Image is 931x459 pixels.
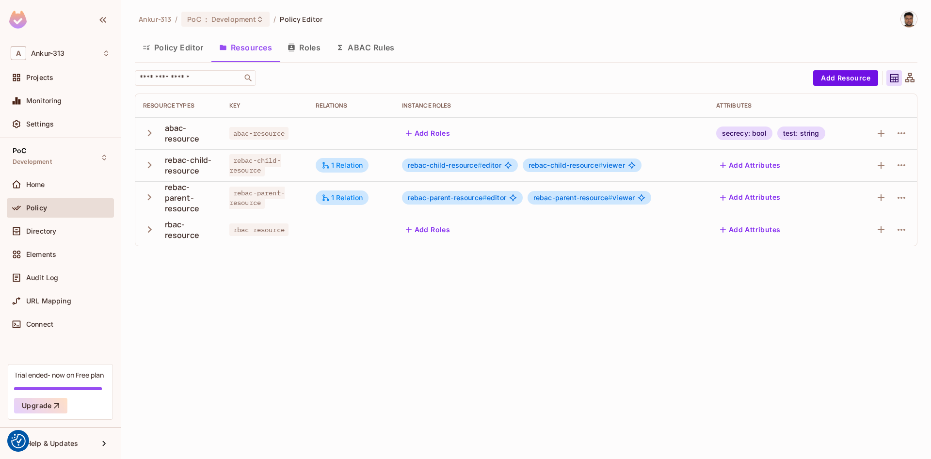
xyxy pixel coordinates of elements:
span: rebac-child-resource [529,161,603,169]
button: Add Resource [813,70,878,86]
button: Roles [280,35,328,60]
span: # [482,193,487,202]
span: PoC [187,15,201,24]
div: 1 Relation [321,193,363,202]
img: Revisit consent button [11,434,26,448]
span: abac-resource [229,127,289,140]
span: Help & Updates [26,440,78,447]
span: rebac-parent-resource [533,193,612,202]
button: Add Roles [402,126,454,141]
button: Add Roles [402,222,454,237]
span: URL Mapping [26,297,71,305]
span: editor [408,194,506,202]
li: / [273,15,276,24]
button: Resources [211,35,280,60]
span: A [11,46,26,60]
span: Policy [26,204,47,212]
li: / [175,15,177,24]
span: # [598,161,603,169]
button: ABAC Rules [328,35,402,60]
span: # [608,193,612,202]
button: Add Attributes [716,190,785,206]
span: rebac-parent-resource [408,193,487,202]
span: Directory [26,227,56,235]
button: Upgrade [14,398,67,413]
div: rbac-resource [165,219,214,240]
button: Add Attributes [716,222,785,237]
span: Workspace: Ankur-313 [31,49,64,57]
button: Add Attributes [716,158,785,173]
div: 1 Relation [321,161,363,170]
span: Audit Log [26,274,58,282]
div: abac-resource [165,123,214,144]
div: Instance roles [402,102,701,110]
span: rebac-child-resource [408,161,482,169]
img: Vladimir Shopov [901,11,917,27]
img: SReyMgAAAABJRU5ErkJggg== [9,11,27,29]
span: # [478,161,482,169]
span: rebac-child-resource [229,154,281,176]
span: Development [13,158,52,166]
div: Attributes [716,102,849,110]
span: Settings [26,120,54,128]
div: test: string [777,127,825,140]
div: Key [229,102,300,110]
span: editor [408,161,501,169]
span: Connect [26,320,53,328]
span: Development [211,15,256,24]
span: the active workspace [139,15,171,24]
span: Policy Editor [280,15,322,24]
div: Resource Types [143,102,214,110]
span: rbac-resource [229,223,289,236]
span: Projects [26,74,53,81]
span: : [205,16,208,23]
div: rebac-parent-resource [165,182,214,214]
div: Trial ended- now on Free plan [14,370,104,380]
span: viewer [529,161,625,169]
div: secrecy: bool [716,127,772,140]
span: viewer [533,194,635,202]
span: PoC [13,147,26,155]
span: Home [26,181,45,189]
span: rebac-parent-resource [229,187,285,209]
div: Relations [316,102,386,110]
span: Monitoring [26,97,62,105]
div: rebac-child-resource [165,155,214,176]
button: Consent Preferences [11,434,26,448]
span: Elements [26,251,56,258]
button: Policy Editor [135,35,211,60]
